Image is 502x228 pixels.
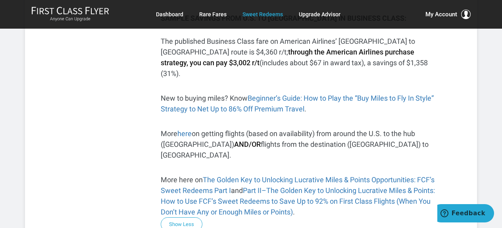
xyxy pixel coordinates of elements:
p: The published Business Class fare on American Airlines’ [GEOGRAPHIC_DATA] to [GEOGRAPHIC_DATA] ro... [161,36,437,79]
p: New to buying miles? Know . [161,93,437,114]
a: Sweet Redeems [242,7,283,21]
a: Beginner’s Guide: How to Play the “Buy Miles to Fly In Style” Strategy to Net Up to 86% Off Premi... [161,94,434,113]
a: Rare Fares [199,7,227,21]
a: The Golden Key to Unlocking Lucrative Miles & Points Opportunities: FCF’s Sweet Redeems Part I [161,175,435,195]
a: Part II–The Golden Key to Unlocking Lucrative Miles & Points: How to Use FCF’s Sweet Redeems to S... [161,186,435,216]
img: First Class Flyer [31,6,109,15]
p: More here on and . [161,174,437,217]
a: here [177,129,192,138]
span: My Account [425,10,457,19]
p: More on getting flights (based on availability) from around the U.S. to the hub ([GEOGRAPHIC_DATA... [161,128,437,160]
a: Upgrade Advisor [299,7,340,21]
button: My Account [425,10,471,19]
iframe: Opens a widget where you can find more information [437,204,494,224]
a: First Class FlyerAnyone Can Upgrade [31,6,109,22]
small: Anyone Can Upgrade [31,16,109,22]
a: Dashboard [156,7,183,21]
strong: AND/OR [234,140,261,148]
